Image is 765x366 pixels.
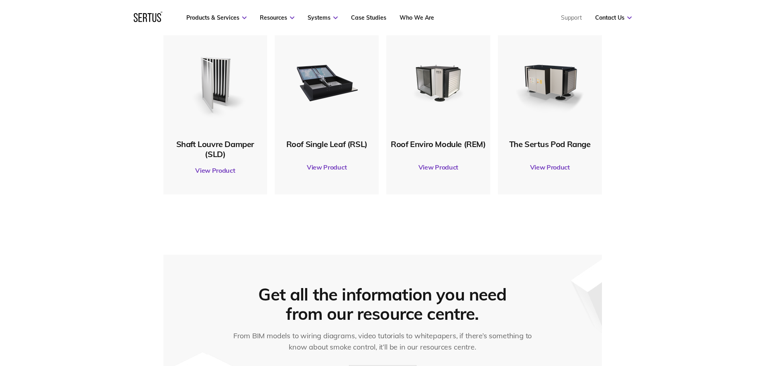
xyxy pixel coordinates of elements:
div: The Sertus Pod Range [502,139,598,149]
a: Support [561,14,582,21]
a: View Product [502,156,598,178]
div: Roof Single Leaf (RSL) [279,139,375,149]
a: Contact Us [595,14,632,21]
a: View Product [167,159,263,182]
a: View Product [390,156,486,178]
div: Get all the information you need from our resource centre. [253,285,513,323]
div: Shaft Louvre Damper (SLD) [167,139,263,159]
div: From BIM models to wiring diagrams, video tutorials to whitepapers, if there’s something to know ... [228,330,537,353]
a: Products & Services [186,14,247,21]
iframe: Chat Widget [620,273,765,366]
a: Systems [308,14,338,21]
div: Roof Enviro Module (REM) [390,139,486,149]
a: View Product [279,156,375,178]
a: Who We Are [400,14,434,21]
a: Case Studies [351,14,386,21]
a: Resources [260,14,294,21]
